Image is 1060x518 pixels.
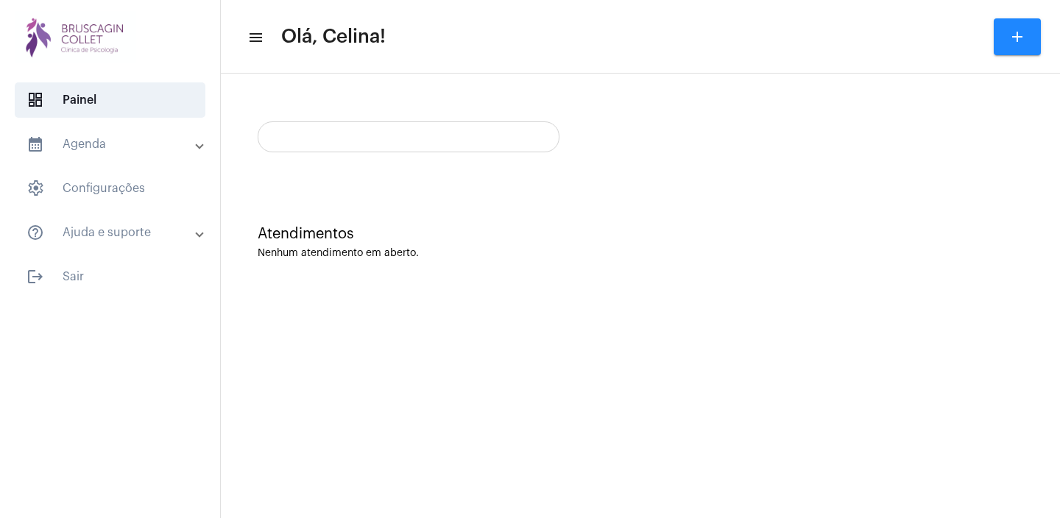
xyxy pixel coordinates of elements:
div: Nenhum atendimento em aberto. [258,248,1023,259]
img: bdd31f1e-573f-3f90-f05a-aecdfb595b2a.png [12,7,140,66]
mat-icon: add [1008,28,1026,46]
mat-icon: sidenav icon [26,135,44,153]
span: Configurações [15,171,205,206]
mat-icon: sidenav icon [247,29,262,46]
mat-expansion-panel-header: sidenav iconAjuda e suporte [9,215,220,250]
span: sidenav icon [26,91,44,109]
span: Painel [15,82,205,118]
mat-expansion-panel-header: sidenav iconAgenda [9,127,220,162]
span: Olá, Celina! [281,25,386,49]
mat-icon: sidenav icon [26,224,44,241]
mat-panel-title: Ajuda e suporte [26,224,197,241]
mat-icon: sidenav icon [26,268,44,285]
span: sidenav icon [26,180,44,197]
mat-panel-title: Agenda [26,135,197,153]
div: Atendimentos [258,226,1023,242]
span: Sair [15,259,205,294]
